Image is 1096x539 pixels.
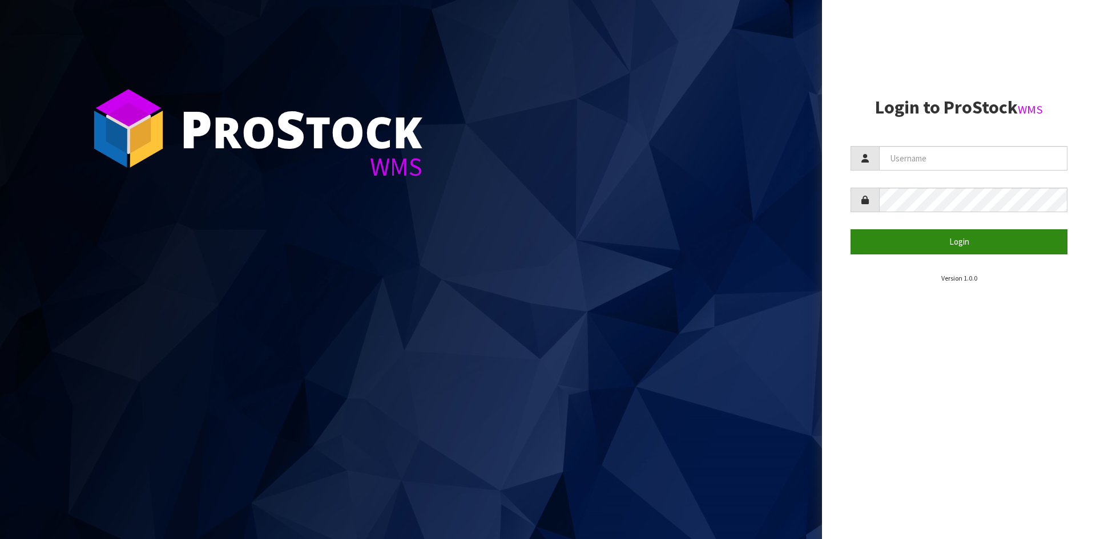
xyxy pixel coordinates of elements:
[180,154,422,180] div: WMS
[1018,102,1043,117] small: WMS
[180,103,422,154] div: ro tock
[851,229,1067,254] button: Login
[180,94,212,163] span: P
[851,98,1067,117] h2: Login to ProStock
[941,274,977,282] small: Version 1.0.0
[86,86,171,171] img: ProStock Cube
[879,146,1067,171] input: Username
[276,94,305,163] span: S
